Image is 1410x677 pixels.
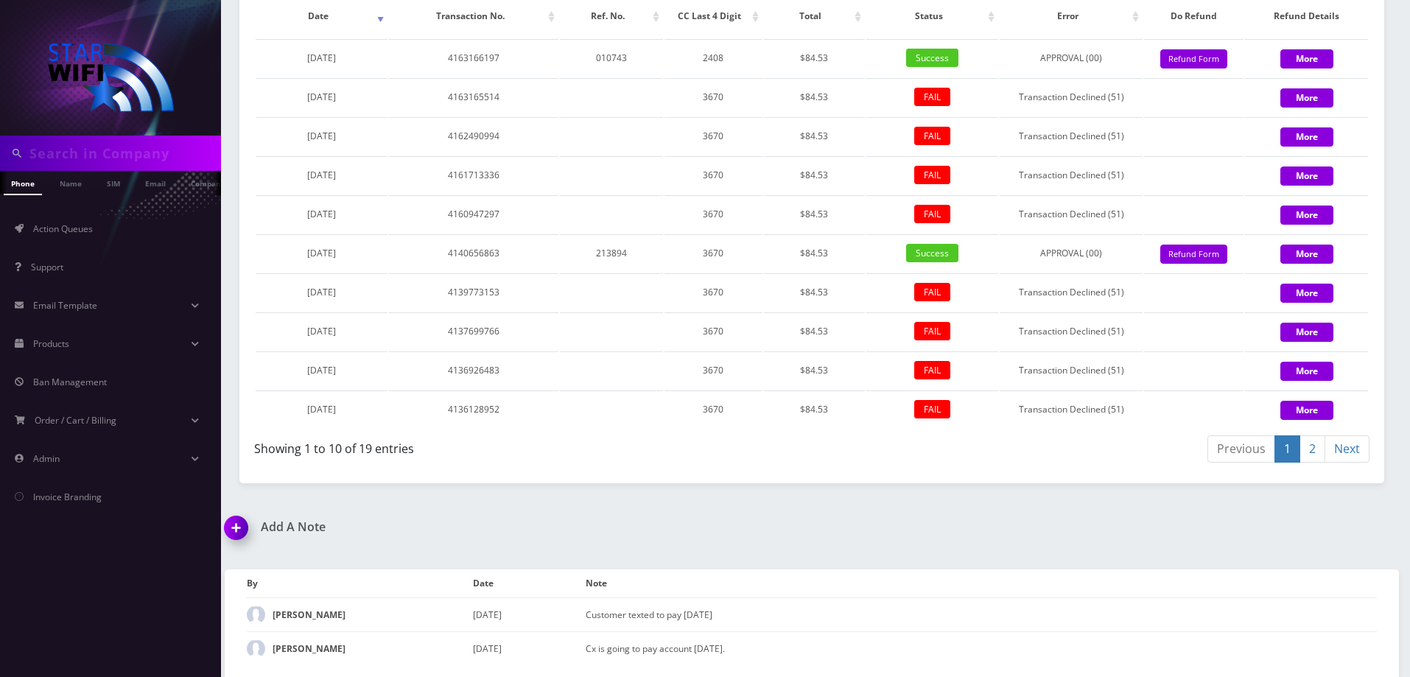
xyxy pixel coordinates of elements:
td: 4139773153 [389,273,558,311]
td: 4161713336 [389,156,558,194]
span: [DATE] [307,169,336,181]
td: $84.53 [764,390,865,428]
td: Transaction Declined (51) [1000,312,1143,350]
a: Name [52,171,89,194]
td: Transaction Declined (51) [1000,390,1143,428]
td: 3670 [664,234,762,272]
span: [DATE] [307,247,336,259]
a: SIM [99,171,127,194]
td: 4162490994 [389,117,558,155]
td: $84.53 [764,273,865,311]
a: Add A Note [225,520,801,534]
td: 3670 [664,390,762,428]
span: [DATE] [307,130,336,142]
td: Customer texted to pay [DATE] [586,597,1377,631]
button: More [1280,206,1333,225]
span: FAIL [914,88,950,106]
td: $84.53 [764,312,865,350]
a: 1 [1274,435,1300,463]
span: Invoice Branding [33,491,102,503]
span: FAIL [914,205,950,223]
span: [DATE] [307,364,336,376]
span: Admin [33,452,60,465]
td: 4136926483 [389,351,558,389]
span: [DATE] [307,208,336,220]
td: 4163166197 [389,39,558,77]
span: FAIL [914,361,950,379]
span: Products [33,337,69,350]
td: 4163165514 [389,78,558,116]
a: Email [138,171,173,194]
td: 4140656863 [389,234,558,272]
span: [DATE] [307,91,336,103]
td: APPROVAL (00) [1000,39,1143,77]
td: 3670 [664,156,762,194]
strong: [PERSON_NAME] [273,642,346,655]
span: [DATE] [307,325,336,337]
td: $84.53 [764,156,865,194]
th: Note [586,569,1377,597]
th: Date [473,569,586,597]
td: 3670 [664,312,762,350]
button: More [1280,166,1333,186]
td: $84.53 [764,117,865,155]
a: Phone [4,171,42,195]
td: APPROVAL (00) [1000,234,1143,272]
th: By [247,569,473,597]
td: $84.53 [764,195,865,233]
td: 4137699766 [389,312,558,350]
td: $84.53 [764,351,865,389]
button: More [1280,323,1333,342]
span: FAIL [914,166,950,184]
span: FAIL [914,400,950,418]
td: 2408 [664,39,762,77]
td: Transaction Declined (51) [1000,195,1143,233]
span: Email Template [33,299,97,312]
td: 3670 [664,117,762,155]
td: Transaction Declined (51) [1000,117,1143,155]
span: Action Queues [33,222,93,235]
img: StarWiFi [44,40,177,113]
td: 4136128952 [389,390,558,428]
td: [DATE] [473,631,586,665]
td: 010743 [560,39,663,77]
span: FAIL [914,322,950,340]
td: Transaction Declined (51) [1000,156,1143,194]
a: Company [183,171,233,194]
span: FAIL [914,283,950,301]
td: Transaction Declined (51) [1000,273,1143,311]
td: Transaction Declined (51) [1000,351,1143,389]
button: More [1280,284,1333,303]
span: [DATE] [307,286,336,298]
td: $84.53 [764,78,865,116]
span: Ban Management [33,376,107,388]
button: Refund Form [1160,49,1227,69]
button: More [1280,88,1333,108]
span: Order / Cart / Billing [35,414,116,427]
td: Transaction Declined (51) [1000,78,1143,116]
span: Success [906,49,958,67]
td: $84.53 [764,39,865,77]
span: [DATE] [307,403,336,415]
td: 3670 [664,195,762,233]
td: 3670 [664,273,762,311]
a: Next [1325,435,1369,463]
td: [DATE] [473,597,586,631]
button: More [1280,127,1333,147]
td: $84.53 [764,234,865,272]
span: [DATE] [307,52,336,64]
td: 3670 [664,351,762,389]
input: Search in Company [29,139,217,167]
span: Support [31,261,63,273]
button: More [1280,401,1333,420]
button: Refund Form [1160,245,1227,264]
td: 4160947297 [389,195,558,233]
button: More [1280,362,1333,381]
span: FAIL [914,127,950,145]
a: 2 [1299,435,1325,463]
strong: [PERSON_NAME] [273,608,346,621]
td: 213894 [560,234,663,272]
td: Cx is going to pay account [DATE]. [586,631,1377,665]
div: Showing 1 to 10 of 19 entries [254,434,801,457]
